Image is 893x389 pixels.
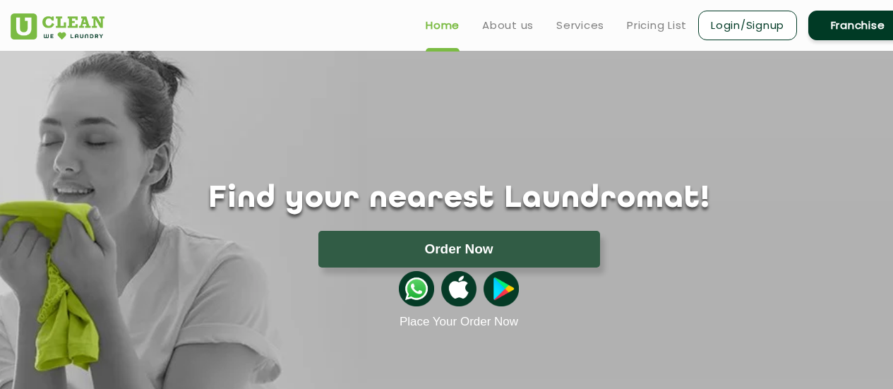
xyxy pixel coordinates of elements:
[484,271,519,306] img: playstoreicon.png
[399,271,434,306] img: whatsappicon.png
[482,17,534,34] a: About us
[441,271,477,306] img: apple-icon.png
[11,13,104,40] img: UClean Laundry and Dry Cleaning
[426,17,460,34] a: Home
[698,11,797,40] a: Login/Signup
[318,231,600,268] button: Order Now
[627,17,687,34] a: Pricing List
[400,315,518,329] a: Place Your Order Now
[556,17,604,34] a: Services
